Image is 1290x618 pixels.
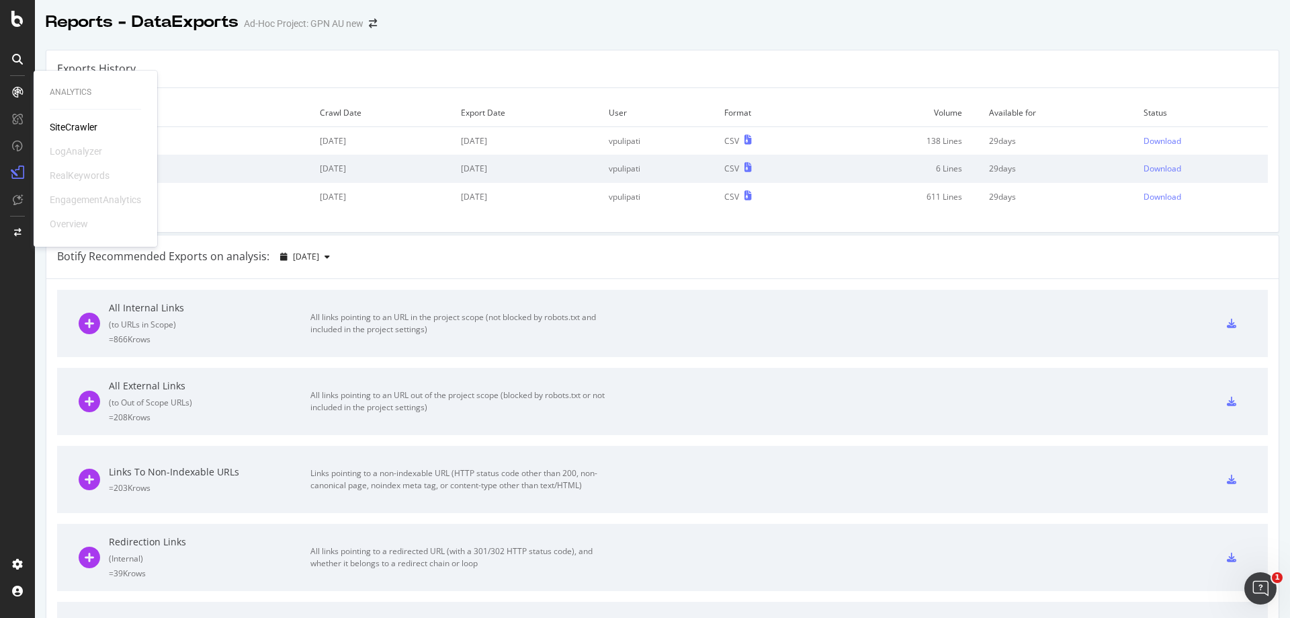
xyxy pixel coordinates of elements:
div: = 208K rows [109,412,310,423]
td: Format [718,99,822,127]
td: vpulipati [602,127,717,155]
a: Download [1144,135,1261,147]
a: SiteCrawler [50,120,97,134]
td: [DATE] [313,183,454,210]
div: LogAnalyzer [50,145,102,158]
div: All Internal Links [109,301,310,315]
td: [DATE] [454,183,602,210]
td: [DATE] [313,155,454,182]
td: Status [1137,99,1268,127]
button: [DATE] [275,246,335,268]
div: Download [1144,191,1181,202]
td: Volume [822,99,982,127]
div: All links pointing to a redirected URL (with a 301/302 HTTP status code), and whether it belongs ... [310,545,613,570]
span: 2025 Sep. 9th [293,251,319,262]
div: Redirection Links [109,535,310,549]
td: Export Date [454,99,602,127]
div: = 866K rows [109,334,310,345]
div: EngagementAnalytics [50,193,141,206]
td: vpulipati [602,183,717,210]
div: All links pointing to an URL out of the project scope (blocked by robots.txt or not included in t... [310,389,613,414]
td: [DATE] [313,127,454,155]
div: RealKeywords [50,169,110,182]
div: CSV [724,191,739,202]
td: 29 days [982,127,1137,155]
td: [DATE] [454,155,602,182]
td: 611 Lines [822,183,982,210]
div: Analytics [50,87,141,98]
div: Reports - DataExports [46,11,239,34]
div: All links pointing to an URL in the project scope (not blocked by robots.txt and included in the ... [310,311,613,336]
div: csv-export [1227,397,1236,406]
td: 6 Lines [822,155,982,182]
td: [DATE] [454,127,602,155]
div: CSV [724,135,739,147]
div: Download [1144,163,1181,174]
div: URL Export (2 columns) [64,135,306,147]
div: = 203K rows [109,482,310,494]
div: CSV [724,163,739,174]
a: Download [1144,191,1261,202]
td: Available for [982,99,1137,127]
td: 29 days [982,155,1137,182]
div: Links To Non-Indexable URLs [109,465,310,479]
div: Ad-Hoc Project: GPN AU new [244,17,363,30]
td: User [602,99,717,127]
div: ( Internal ) [109,553,310,564]
span: 1 [1272,572,1283,583]
td: 138 Lines [822,127,982,155]
div: ( to Out of Scope URLs ) [109,397,310,408]
div: Botify Recommended Exports on analysis: [57,249,269,264]
td: vpulipati [602,155,717,182]
div: Overview [50,217,88,231]
div: URL Export (4 columns) [64,163,306,174]
div: Exports History [57,61,136,77]
div: Download [1144,135,1181,147]
div: csv-export [1227,475,1236,484]
div: Links pointing to a non-indexable URL (HTTP status code other than 200, non-canonical page, noind... [310,467,613,492]
td: Crawl Date [313,99,454,127]
td: Export Type [57,99,313,127]
td: 29 days [982,183,1137,210]
div: arrow-right-arrow-left [369,19,377,28]
div: All External Links [109,379,310,393]
iframe: Intercom live chat [1244,572,1277,605]
div: csv-export [1227,553,1236,562]
div: = 39K rows [109,568,310,579]
a: Download [1144,163,1261,174]
div: ( to URLs in Scope ) [109,319,310,330]
div: URL Export (2 columns) [64,191,306,202]
div: csv-export [1227,319,1236,328]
